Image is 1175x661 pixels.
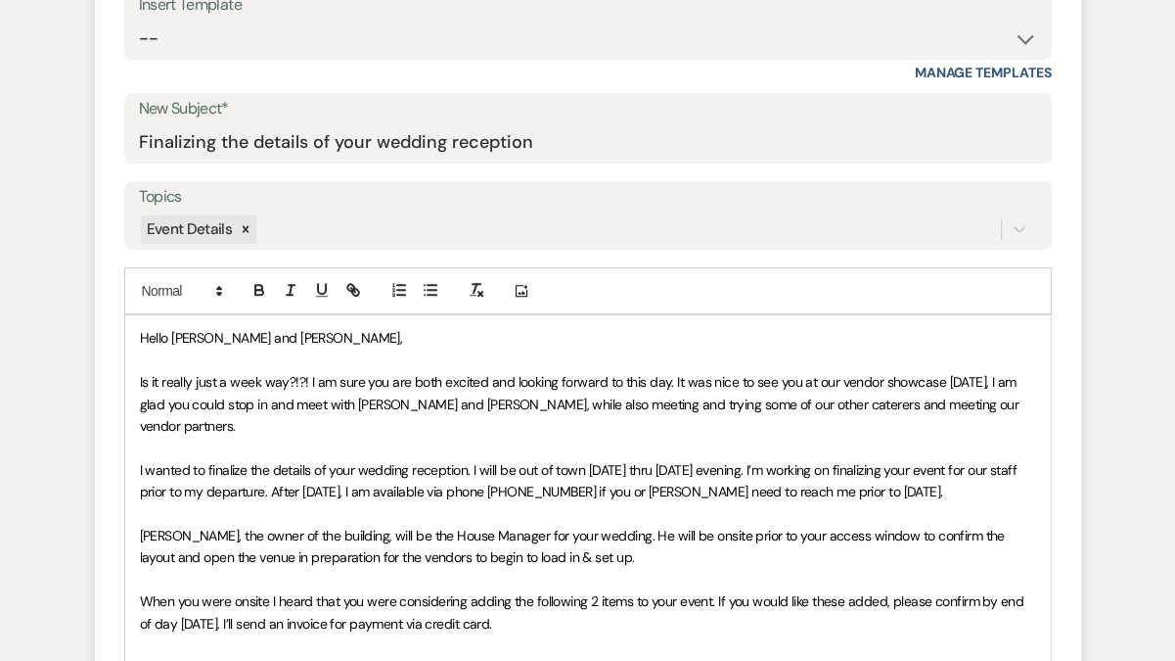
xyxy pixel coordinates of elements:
span: [PERSON_NAME], the owner of the building, will be the House Manager for your wedding. He will be ... [140,527,1009,566]
a: Manage Templates [915,64,1052,81]
label: New Subject* [139,95,1037,123]
span: Hello [PERSON_NAME] and [PERSON_NAME], [140,329,403,347]
span: Is it really just a week way?!?! I am sure you are both excited and looking forward to this day. ... [140,373,1022,435]
span: When you were onsite I heard that you were considering adding the following 2 items to your event... [140,592,1027,632]
div: Event Details [141,215,236,244]
label: Topics [139,183,1037,212]
span: I wanted to finalize the details of your wedding reception. I will be out of town [DATE] thru [DA... [140,461,1020,500]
